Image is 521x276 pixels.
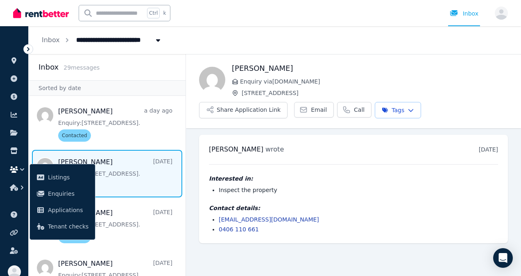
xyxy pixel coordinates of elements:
a: Inbox [42,36,60,44]
img: RentBetter [13,7,69,19]
button: Share Application Link [199,102,288,118]
h1: [PERSON_NAME] [232,63,508,74]
span: wrote [265,145,284,153]
nav: Breadcrumb [29,26,175,54]
button: Tags [375,102,421,118]
span: Call [354,106,365,114]
a: [PERSON_NAME][DATE]Enquiry:[STREET_ADDRESS].Contacted [58,157,172,192]
a: Enquiries [33,186,92,202]
a: [PERSON_NAME]a day agoEnquiry:[STREET_ADDRESS].Contacted [58,106,172,142]
span: [STREET_ADDRESS] [242,89,508,97]
span: Tags [382,106,404,114]
div: Sorted by date [29,80,186,96]
span: Email [311,106,327,114]
a: 0406 110 661 [219,226,259,233]
span: k [163,10,166,16]
a: Applications [33,202,92,218]
h4: Contact details: [209,204,498,212]
a: [PERSON_NAME][DATE]Enquiry:[STREET_ADDRESS].Contacted [58,208,172,243]
a: Listings [33,169,92,186]
img: Bianca [199,67,225,93]
div: Inbox [450,9,478,18]
a: Call [337,102,371,118]
span: Applications [48,205,88,215]
h2: Inbox [39,61,59,73]
li: Inspect the property [219,186,498,194]
span: Listings [48,172,88,182]
a: Email [294,102,334,118]
time: [DATE] [479,146,498,153]
span: Ctrl [147,8,160,18]
span: Tenant checks [48,222,88,231]
span: 29 message s [63,64,100,71]
h4: Interested in: [209,174,498,183]
span: [PERSON_NAME] [209,145,263,153]
a: [EMAIL_ADDRESS][DOMAIN_NAME] [219,216,319,223]
div: Open Intercom Messenger [493,248,513,268]
span: Enquiries [48,189,88,199]
span: Enquiry via [DOMAIN_NAME] [240,77,508,86]
a: Tenant checks [33,218,92,235]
